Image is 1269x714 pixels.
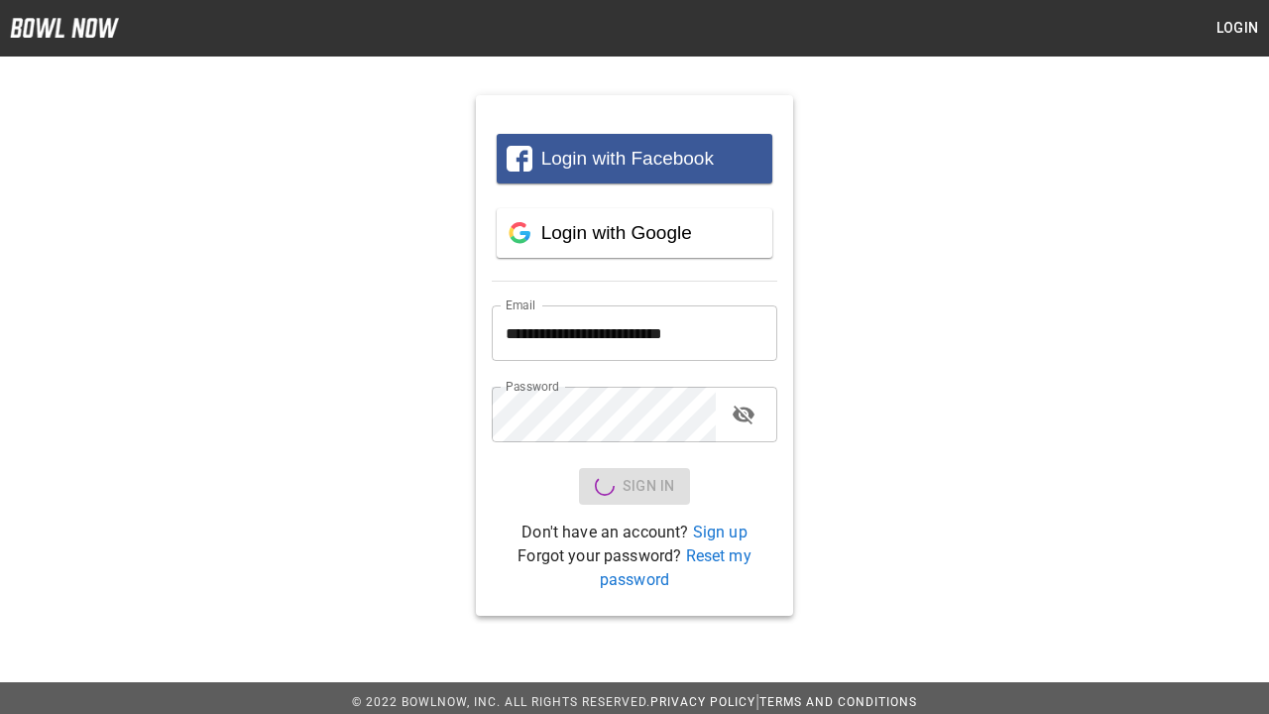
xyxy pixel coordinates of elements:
a: Reset my password [600,546,751,589]
span: © 2022 BowlNow, Inc. All Rights Reserved. [352,695,650,709]
p: Forgot your password? [492,544,777,592]
a: Sign up [693,523,748,541]
a: Privacy Policy [650,695,755,709]
a: Terms and Conditions [759,695,917,709]
span: Login with Facebook [541,148,714,169]
button: toggle password visibility [724,395,763,434]
button: Login with Google [497,208,772,258]
button: Login [1206,10,1269,47]
span: Login with Google [541,222,692,243]
img: logo [10,18,119,38]
p: Don't have an account? [492,521,777,544]
button: Login with Facebook [497,134,772,183]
